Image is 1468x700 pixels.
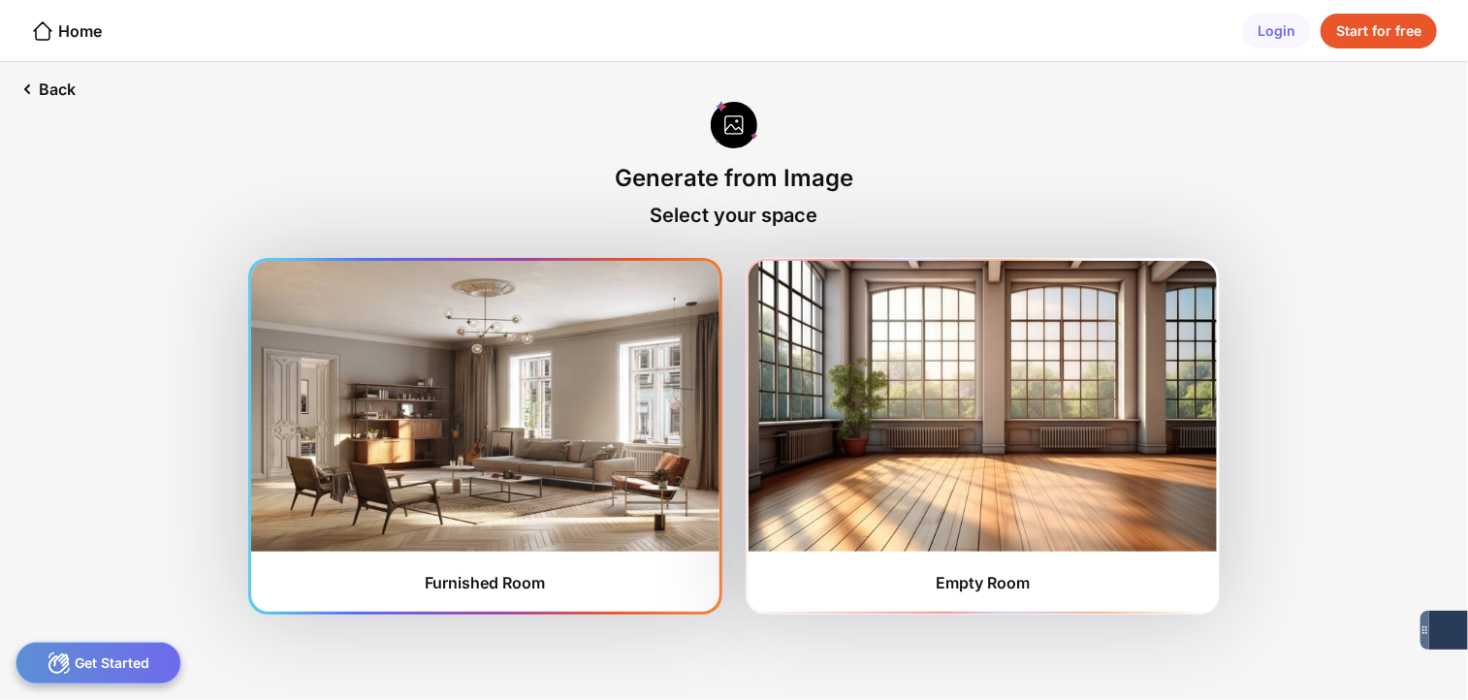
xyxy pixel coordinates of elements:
div: Home [31,19,102,43]
div: Furnished Room [426,573,546,592]
div: Empty Room [936,573,1030,592]
div: Generate from Image [615,164,853,192]
div: Get Started [16,642,181,684]
img: furnishedRoom2.jpg [749,261,1217,552]
div: Select your space [651,204,818,227]
div: Start for free [1321,14,1437,48]
div: Login [1242,14,1311,48]
img: furnishedRoom1.jpg [251,261,719,552]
